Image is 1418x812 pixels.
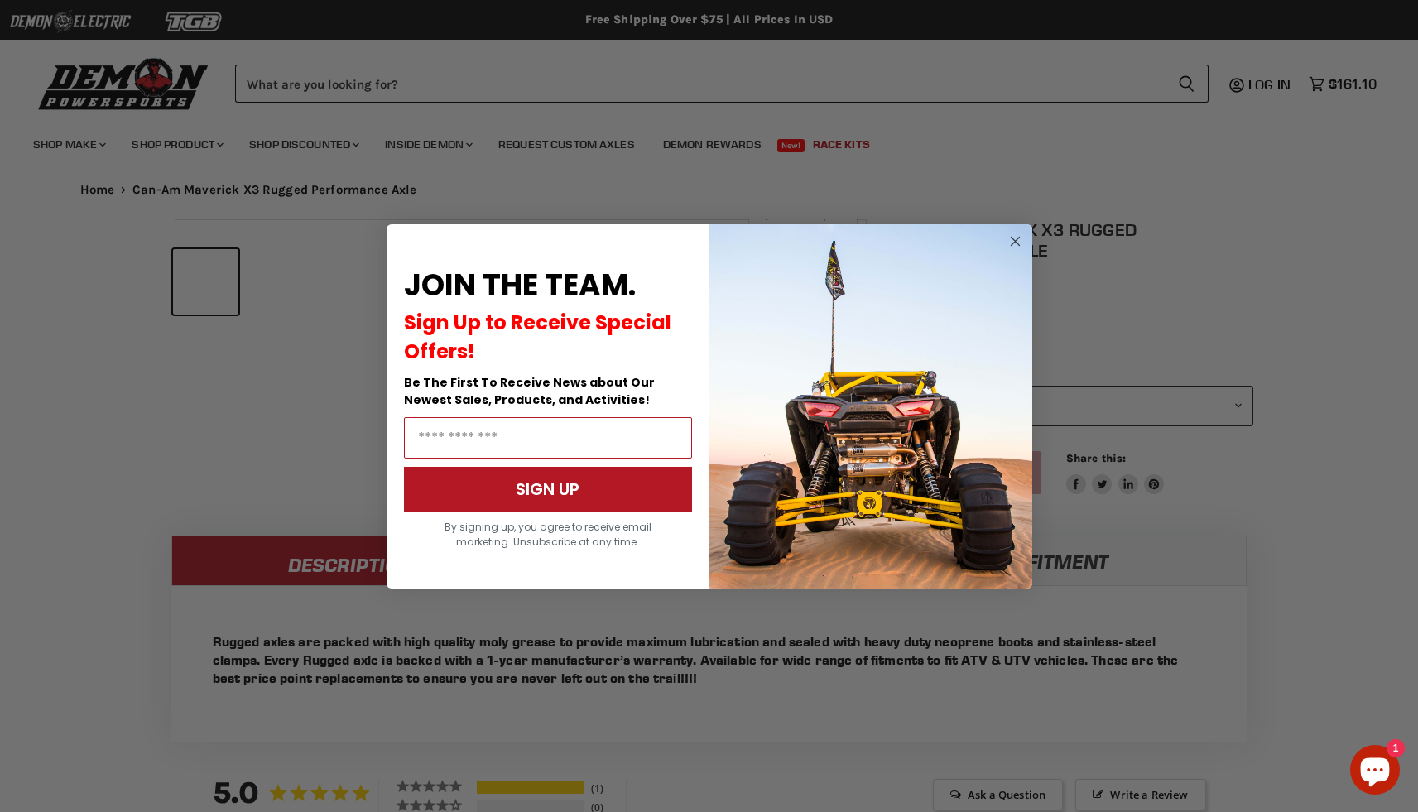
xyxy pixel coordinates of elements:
img: a9095488-b6e7-41ba-879d-588abfab540b.jpeg [709,224,1032,589]
span: Sign Up to Receive Special Offers! [404,309,671,365]
span: Be The First To Receive News about Our Newest Sales, Products, and Activities! [404,374,655,408]
button: SIGN UP [404,467,692,512]
span: JOIN THE TEAM. [404,264,636,306]
inbox-online-store-chat: Shopify online store chat [1345,745,1405,799]
span: By signing up, you agree to receive email marketing. Unsubscribe at any time. [445,520,651,549]
input: Email Address [404,417,692,459]
button: Close dialog [1005,231,1026,252]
